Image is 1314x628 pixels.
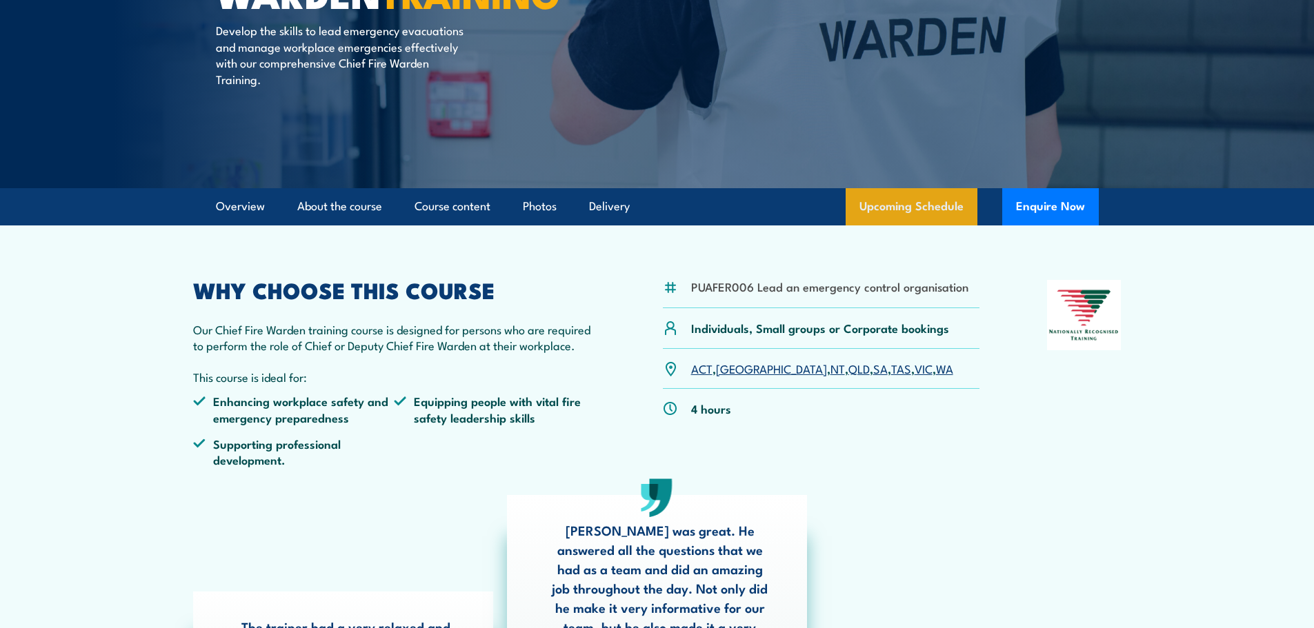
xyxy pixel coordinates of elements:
p: This course is ideal for: [193,369,596,385]
img: Nationally Recognised Training logo. [1047,280,1122,350]
li: Equipping people with vital fire safety leadership skills [394,393,595,425]
p: Our Chief Fire Warden training course is designed for persons who are required to perform the rol... [193,321,596,354]
a: WA [936,360,953,376]
a: Overview [216,188,265,225]
a: Upcoming Schedule [846,188,977,225]
a: SA [873,360,888,376]
p: Individuals, Small groups or Corporate bookings [691,320,949,336]
p: 4 hours [691,401,731,416]
a: Photos [523,188,557,225]
a: ACT [691,360,713,376]
a: Delivery [589,188,630,225]
a: VIC [915,360,933,376]
li: Supporting professional development. [193,436,395,468]
p: , , , , , , , [691,361,953,376]
li: PUAFER006 Lead an emergency control organisation [691,278,968,294]
a: TAS [891,360,911,376]
a: About the course [297,188,382,225]
p: Develop the skills to lead emergency evacuations and manage workplace emergencies effectively wit... [216,22,468,87]
button: Enquire Now [1002,188,1099,225]
a: [GEOGRAPHIC_DATA] [716,360,827,376]
a: NT [830,360,845,376]
a: QLD [848,360,870,376]
a: Course content [415,188,490,225]
h2: WHY CHOOSE THIS COURSE [193,280,596,299]
li: Enhancing workplace safety and emergency preparedness [193,393,395,425]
